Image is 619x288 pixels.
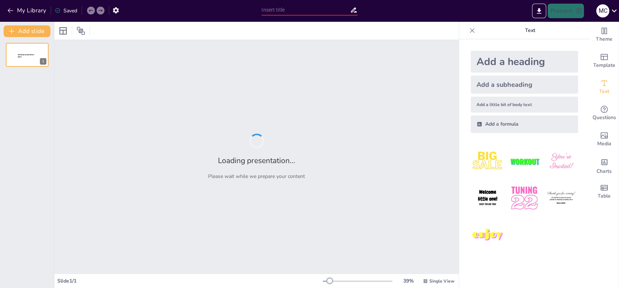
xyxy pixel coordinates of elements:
[471,76,578,94] div: Add a subheading
[590,100,619,126] div: Get real-time input from your audience
[590,126,619,153] div: Add images, graphics, shapes or video
[55,7,77,14] div: Saved
[596,4,609,18] button: M C
[18,54,34,58] span: Sendsteps presentation editor
[77,27,85,35] span: Position
[5,5,49,16] button: My Library
[590,22,619,48] div: Change the overall theme
[471,51,578,73] div: Add a heading
[598,192,611,200] span: Table
[261,5,350,15] input: Insert title
[597,167,612,175] span: Charts
[590,48,619,74] div: Add ready made slides
[599,88,609,96] span: Text
[471,181,504,215] img: 4.jpeg
[593,114,616,122] span: Questions
[478,22,582,39] p: Text
[544,145,578,178] img: 3.jpeg
[532,4,546,18] button: Export to PowerPoint
[4,25,50,37] button: Add slide
[590,74,619,100] div: Add text boxes
[544,181,578,215] img: 6.jpeg
[57,25,69,37] div: Layout
[593,61,615,69] span: Template
[507,181,541,215] img: 5.jpeg
[471,97,578,113] div: Add a little bit of body text
[218,155,295,166] h2: Loading presentation...
[6,43,49,67] div: 1
[40,58,46,65] div: 1
[471,145,504,178] img: 1.jpeg
[597,140,611,148] span: Media
[596,35,612,43] span: Theme
[590,153,619,179] div: Add charts and graphs
[471,115,578,133] div: Add a formula
[57,277,323,284] div: Slide 1 / 1
[596,4,609,17] div: M C
[507,145,541,178] img: 2.jpeg
[429,278,454,284] span: Single View
[590,179,619,205] div: Add a table
[471,218,504,252] img: 7.jpeg
[548,4,584,18] button: Present
[400,277,417,284] div: 39 %
[208,173,305,180] p: Please wait while we prepare your content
